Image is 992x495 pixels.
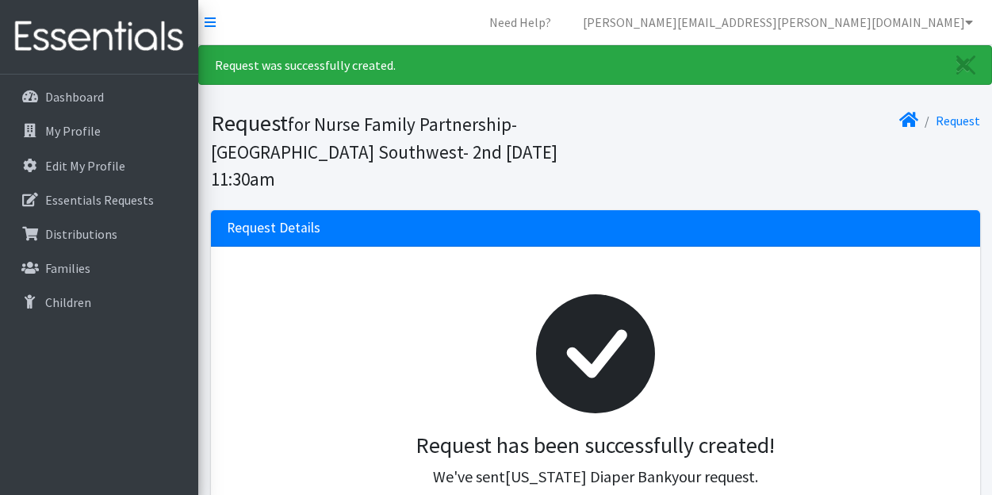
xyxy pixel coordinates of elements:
a: Families [6,252,192,284]
p: My Profile [45,123,101,139]
img: HumanEssentials [6,10,192,63]
h3: Request Details [227,220,320,236]
a: Children [6,286,192,318]
h3: Request has been successfully created! [239,432,952,459]
a: Edit My Profile [6,150,192,182]
a: [PERSON_NAME][EMAIL_ADDRESS][PERSON_NAME][DOMAIN_NAME] [570,6,986,38]
h1: Request [211,109,590,192]
p: Edit My Profile [45,158,125,174]
a: Distributions [6,218,192,250]
p: Dashboard [45,89,104,105]
a: My Profile [6,115,192,147]
div: Request was successfully created. [198,45,992,85]
a: Essentials Requests [6,184,192,216]
span: [US_STATE] Diaper Bank [505,466,672,486]
a: Close [940,46,991,84]
small: for Nurse Family Partnership- [GEOGRAPHIC_DATA] Southwest- 2nd [DATE] 11:30am [211,113,557,190]
p: Children [45,294,91,310]
a: Dashboard [6,81,192,113]
p: Distributions [45,226,117,242]
a: Need Help? [477,6,564,38]
p: Families [45,260,90,276]
a: Request [936,113,980,129]
p: Essentials Requests [45,192,154,208]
